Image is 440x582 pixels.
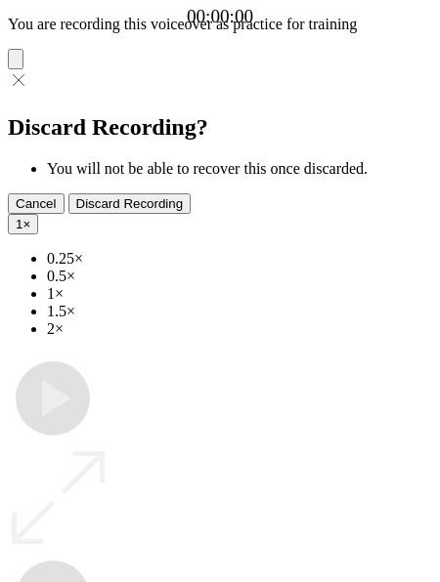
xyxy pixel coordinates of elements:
li: 1× [47,285,432,303]
button: 1× [8,214,38,234]
button: Discard Recording [68,193,192,214]
li: You will not be able to recover this once discarded. [47,160,432,178]
p: You are recording this voiceover as practice for training [8,16,432,33]
li: 2× [47,320,432,338]
h2: Discard Recording? [8,114,432,141]
a: 00:00:00 [187,6,253,27]
li: 0.5× [47,268,432,285]
span: 1 [16,217,22,231]
li: 0.25× [47,250,432,268]
li: 1.5× [47,303,432,320]
button: Cancel [8,193,65,214]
